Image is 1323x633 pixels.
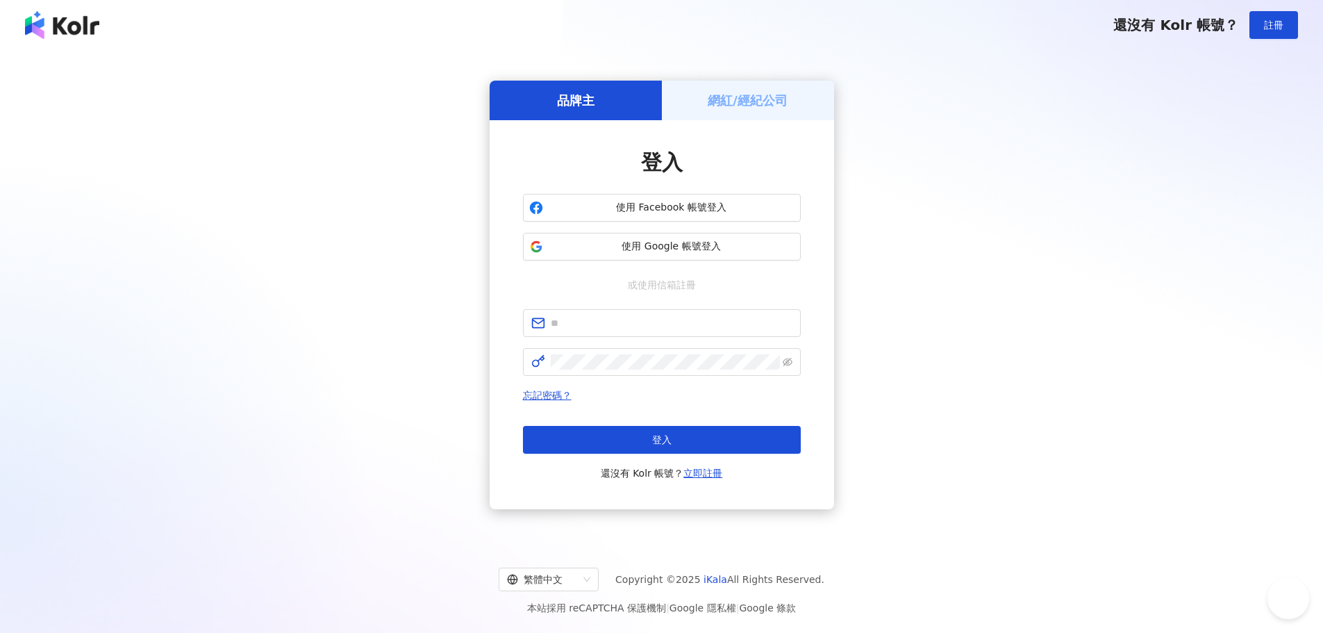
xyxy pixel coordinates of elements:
[666,602,669,614] span: |
[641,150,683,174] span: 登入
[683,468,722,479] a: 立即註冊
[549,240,794,254] span: 使用 Google 帳號登入
[523,194,801,222] button: 使用 Facebook 帳號登入
[669,602,736,614] a: Google 隱私權
[618,277,706,293] span: 或使用信箱註冊
[783,357,792,367] span: eye-invisible
[704,574,727,585] a: iKala
[523,390,572,401] a: 忘記密碼？
[25,11,99,39] img: logo
[523,426,801,454] button: 登入
[652,434,672,445] span: 登入
[708,92,788,109] h5: 網紅/經紀公司
[1249,11,1298,39] button: 註冊
[557,92,594,109] h5: 品牌主
[615,571,824,588] span: Copyright © 2025 All Rights Reserved.
[1267,577,1309,619] iframe: Help Scout Beacon - Open
[523,233,801,261] button: 使用 Google 帳號登入
[601,465,723,482] span: 還沒有 Kolr 帳號？
[549,201,794,215] span: 使用 Facebook 帳號登入
[507,568,578,591] div: 繁體中文
[527,600,796,616] span: 本站採用 reCAPTCHA 保護機制
[739,602,796,614] a: Google 條款
[736,602,740,614] span: |
[1264,19,1283,31] span: 註冊
[1113,17,1238,33] span: 還沒有 Kolr 帳號？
